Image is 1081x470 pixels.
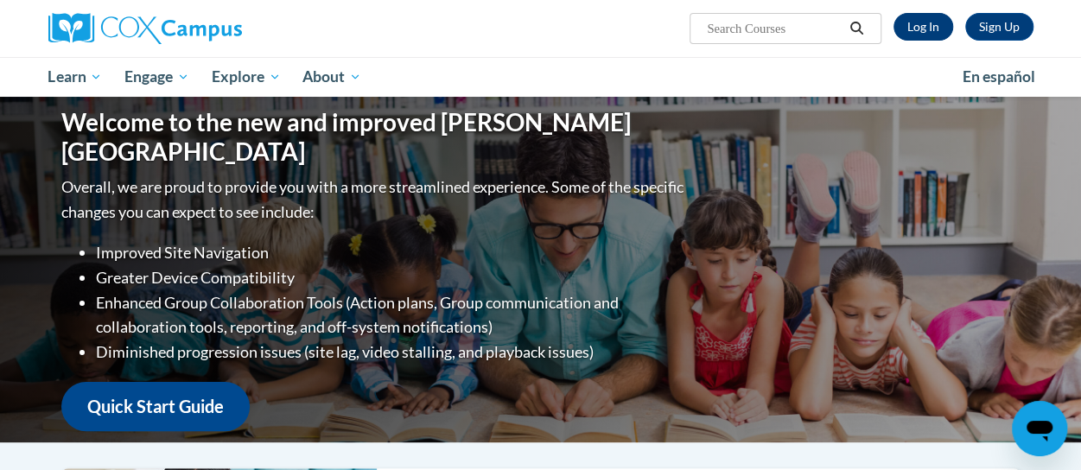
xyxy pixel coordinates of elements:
[951,59,1046,95] a: En español
[893,13,953,41] a: Log In
[96,290,688,340] li: Enhanced Group Collaboration Tools (Action plans, Group communication and collaboration tools, re...
[37,57,114,97] a: Learn
[113,57,200,97] a: Engage
[61,108,688,166] h1: Welcome to the new and improved [PERSON_NAME][GEOGRAPHIC_DATA]
[965,13,1033,41] a: Register
[291,57,372,97] a: About
[843,18,869,39] button: Search
[61,382,250,431] a: Quick Start Guide
[200,57,292,97] a: Explore
[1012,401,1067,456] iframe: Button to launch messaging window
[96,340,688,365] li: Diminished progression issues (site lag, video stalling, and playback issues)
[705,18,843,39] input: Search Courses
[963,67,1035,86] span: En español
[96,265,688,290] li: Greater Device Compatibility
[124,67,189,87] span: Engage
[48,13,359,44] a: Cox Campus
[212,67,281,87] span: Explore
[302,67,361,87] span: About
[61,175,688,225] p: Overall, we are proud to provide you with a more streamlined experience. Some of the specific cha...
[96,240,688,265] li: Improved Site Navigation
[35,57,1046,97] div: Main menu
[48,67,102,87] span: Learn
[48,13,242,44] img: Cox Campus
